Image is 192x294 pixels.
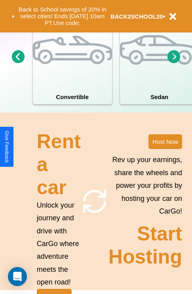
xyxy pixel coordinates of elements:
[108,153,182,218] p: Rev up your earnings, share the wheels and power your profits by hosting your car on CarGo!
[37,199,81,289] p: Unlock your journey and drive with CarGo where adventure meets the open road!
[108,222,182,268] h2: Start Hosting
[37,130,81,199] h2: Rent a car
[4,131,10,163] div: Give Feedback
[148,134,182,149] button: Host Now
[33,90,112,104] h4: Convertible
[110,13,163,20] b: BACK2SCHOOL20
[15,4,110,29] button: Back to School savings of 20% in select cities! Ends [DATE] 10am PT.Use code:
[8,267,27,286] div: Open Intercom Messenger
